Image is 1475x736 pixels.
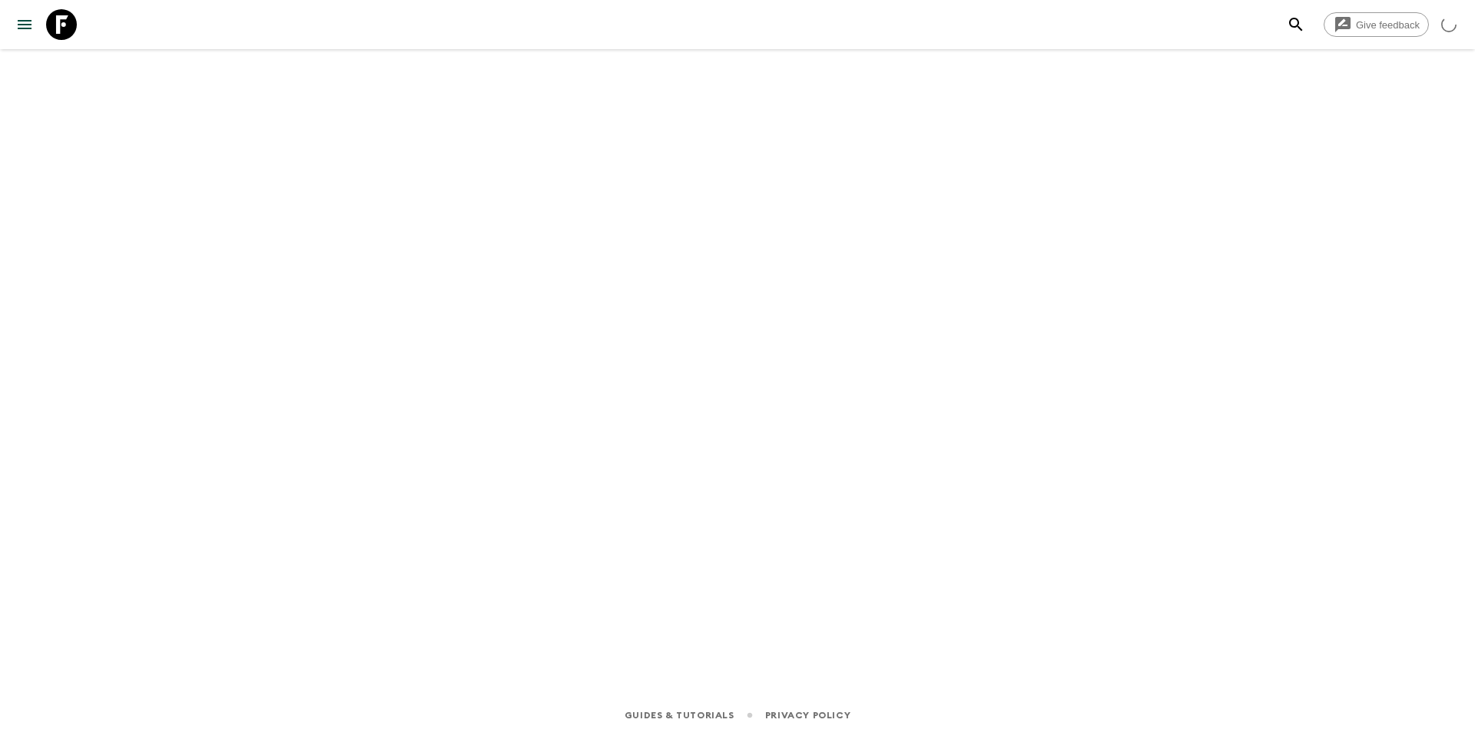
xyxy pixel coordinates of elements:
[1281,9,1311,40] button: search adventures
[765,707,850,724] a: Privacy Policy
[9,9,40,40] button: menu
[1347,19,1428,31] span: Give feedback
[625,707,734,724] a: Guides & Tutorials
[1324,12,1429,37] a: Give feedback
